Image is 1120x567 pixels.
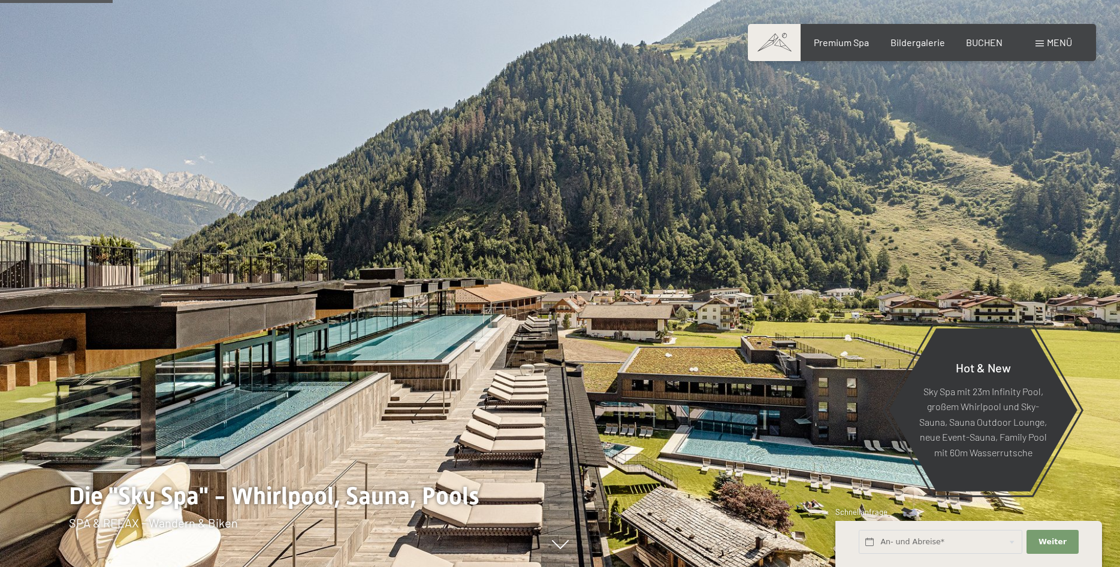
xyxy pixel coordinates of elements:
[890,37,945,48] a: Bildergalerie
[835,507,887,517] span: Schnellanfrage
[1039,536,1067,547] span: Weiter
[966,37,1003,48] a: BUCHEN
[1027,530,1078,554] button: Weiter
[888,328,1078,492] a: Hot & New Sky Spa mit 23m Infinity Pool, großem Whirlpool und Sky-Sauna, Sauna Outdoor Lounge, ne...
[814,37,869,48] a: Premium Spa
[956,360,1011,374] span: Hot & New
[1047,37,1072,48] span: Menü
[918,383,1048,460] p: Sky Spa mit 23m Infinity Pool, großem Whirlpool und Sky-Sauna, Sauna Outdoor Lounge, neue Event-S...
